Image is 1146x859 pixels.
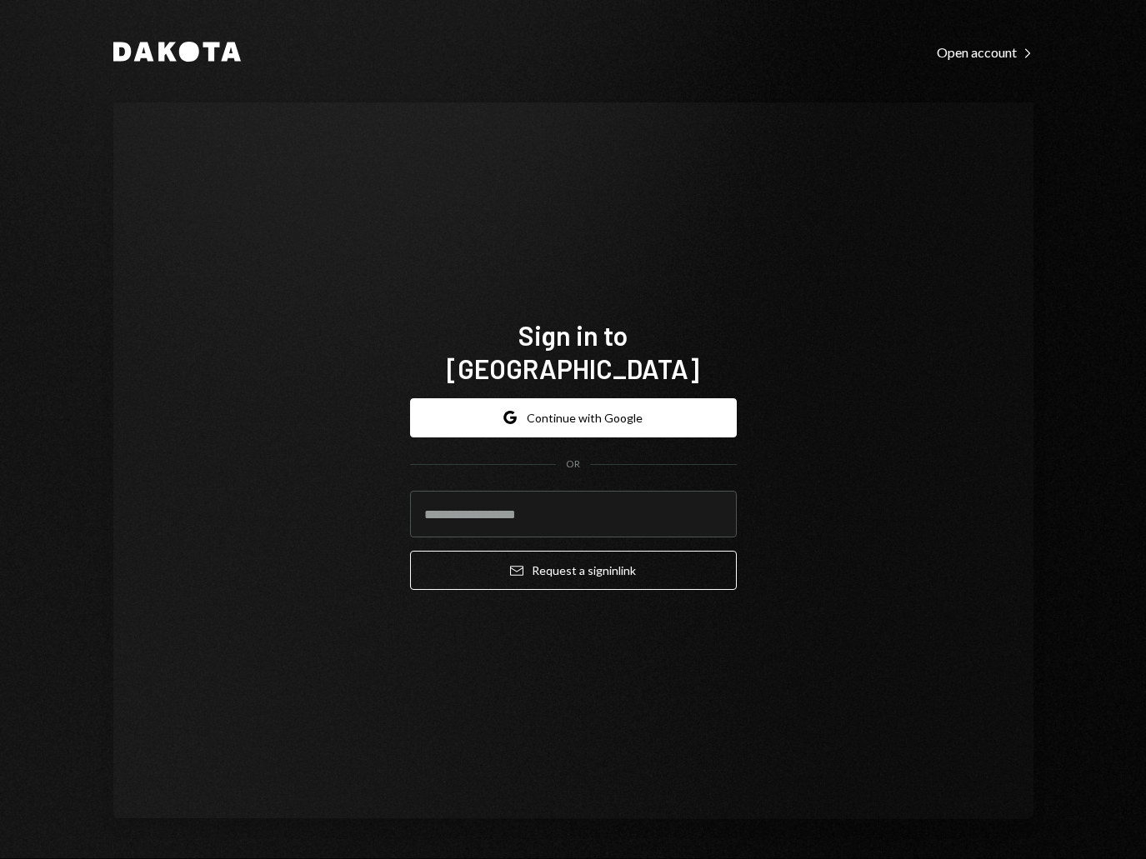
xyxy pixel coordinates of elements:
[410,398,737,437] button: Continue with Google
[937,42,1033,61] a: Open account
[566,457,580,472] div: OR
[937,44,1033,61] div: Open account
[410,551,737,590] button: Request a signinlink
[410,318,737,385] h1: Sign in to [GEOGRAPHIC_DATA]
